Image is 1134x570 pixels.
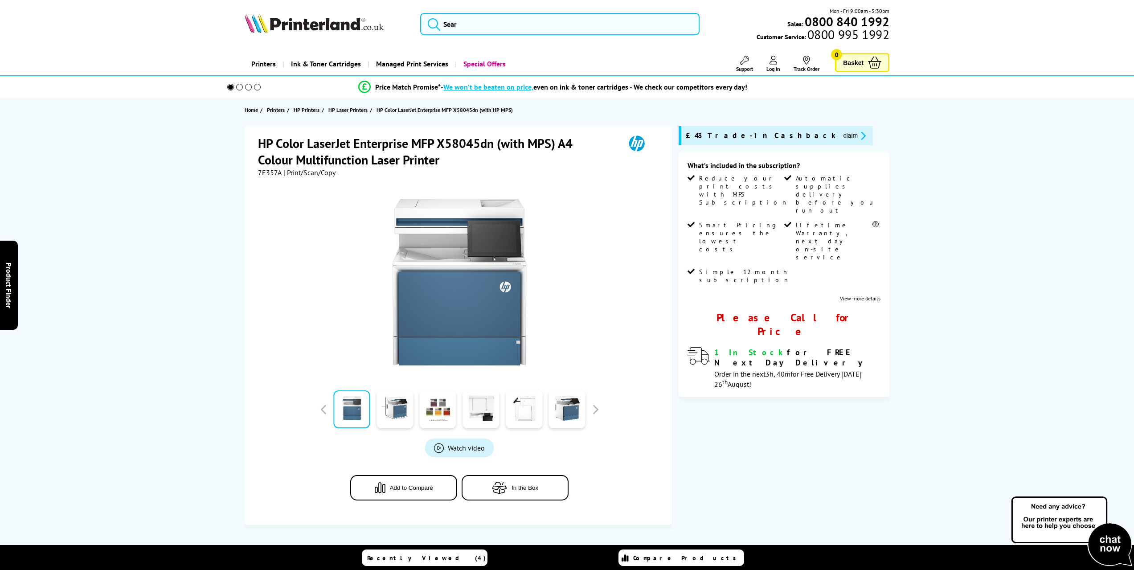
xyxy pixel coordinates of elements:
div: - even on ink & toner cartridges - We check our competitors every day! [441,82,747,91]
a: Compare Products [618,549,744,566]
span: Price Match Promise* [375,82,441,91]
img: Printerland Logo [245,13,384,33]
span: 3h, 40m [766,369,790,378]
span: flex-contract-details [699,268,790,284]
span: Order in the next for Free Delivery [DATE] 26 August! [714,369,862,389]
span: flex-contract-details [796,174,879,214]
a: Track Order [794,56,819,72]
sup: th [722,378,728,386]
a: HP Laser Printers [328,105,370,115]
span: flex-contract-details [796,221,871,261]
a: Managed Print Services [368,53,455,75]
a: flex-contract-details [840,295,880,302]
a: 0800 840 1992 [803,17,889,26]
span: Add to Compare [390,484,433,491]
span: flex-contract-details [699,174,788,206]
span: 1 In Stock [714,347,787,357]
input: Sear [420,13,700,35]
span: Sales: [787,20,803,28]
span: flex-contract-details [699,221,782,253]
a: Printerland Logo [245,13,409,35]
div: for FREE Next Day Delivery [714,347,880,368]
div: modal_delivery [688,347,880,388]
a: Basket 0 [835,53,889,72]
span: HP Printers [294,105,319,115]
span: Watch video [448,443,485,452]
a: Printers [267,105,287,115]
span: Customer Service: [757,30,889,41]
button: promo-description [840,131,868,141]
span: HP Color LaserJet Enterprise MFP X58045dn (with HP MPS) [377,107,513,113]
span: Product Finder [4,262,13,308]
a: Recently Viewed (4) [362,549,487,566]
a: Ink & Toner Cartridges [282,53,368,75]
a: Product_All_Videos [425,439,494,457]
span: We won’t be beaten on price, [443,82,533,91]
div: What’s included in the subscription? [688,161,880,174]
button: In the Box [462,475,569,500]
span: | Print/Scan/Copy [283,168,336,177]
a: Home [245,105,260,115]
b: 0800 840 1992 [805,13,889,30]
img: HP [616,135,657,152]
a: Log In [766,56,780,72]
span: Support [736,66,753,72]
a: Special Offers [455,53,512,75]
span: 0 [831,49,842,60]
span: In the Box [512,484,538,491]
span: £43 Trade-in Cashback [686,131,836,141]
span: Ink & Toner Cartridges [291,53,361,75]
img: HP Color LaserJet Enterprise MFP X58045dn (with MPS) [372,195,547,369]
span: 7E357A [258,168,282,177]
span: HP Laser Printers [328,105,368,115]
span: Mon - Fri 9:00am - 5:30pm [830,7,889,15]
img: Open Live Chat window [1009,495,1134,568]
span: Recently Viewed (4) [367,554,486,562]
li: modal_Promise [215,79,891,95]
a: Printers [245,53,282,75]
span: 0800 995 1992 [806,30,889,39]
a: HP Printers [294,105,322,115]
span: Basket [843,57,864,69]
span: Home [245,105,258,115]
div: Please Call for Price [688,311,880,338]
button: Add to Compare [350,475,457,500]
span: Log In [766,66,780,72]
span: Printers [267,105,285,115]
a: Support [736,56,753,72]
span: Compare Products [633,554,741,562]
h1: HP Color LaserJet Enterprise MFP X58045dn (with MPS) A4 Colour Multifunction Laser Printer [258,135,617,168]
